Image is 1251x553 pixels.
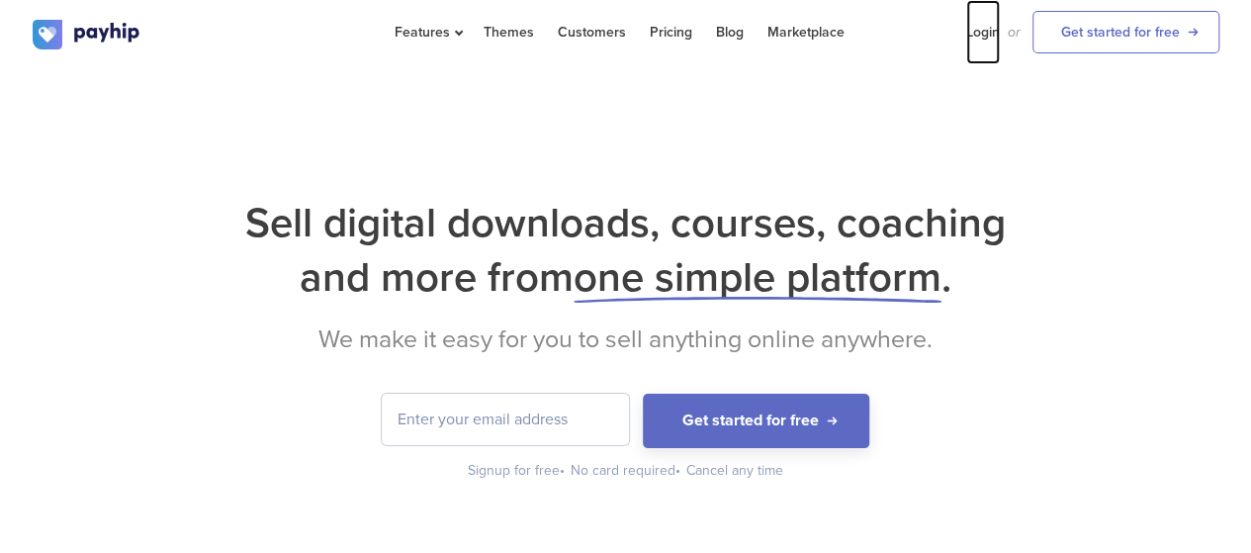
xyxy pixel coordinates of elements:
div: Cancel any time [686,461,783,481]
a: Get started for free [1032,11,1219,53]
span: Features [395,24,460,41]
span: • [675,462,680,479]
span: one simple platform [574,252,941,303]
span: • [560,462,565,479]
h1: Sell digital downloads, courses, coaching and more from [33,196,1219,305]
div: No card required [571,461,682,481]
button: Get started for free [643,394,869,448]
input: Enter your email address [382,394,629,445]
img: logo.svg [33,20,141,49]
span: . [941,252,951,303]
div: Signup for free [468,461,567,481]
h2: We make it easy for you to sell anything online anywhere. [33,324,1219,354]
